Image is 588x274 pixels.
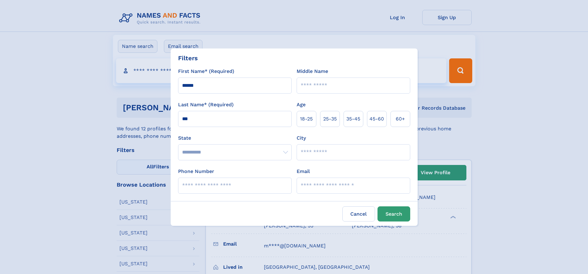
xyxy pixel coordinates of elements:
[300,115,313,123] span: 18‑25
[297,134,306,142] label: City
[178,68,234,75] label: First Name* (Required)
[297,101,306,108] label: Age
[178,101,234,108] label: Last Name* (Required)
[297,68,328,75] label: Middle Name
[297,168,310,175] label: Email
[323,115,337,123] span: 25‑35
[396,115,405,123] span: 60+
[178,168,214,175] label: Phone Number
[346,115,360,123] span: 35‑45
[178,134,292,142] label: State
[178,53,198,63] div: Filters
[377,206,410,221] button: Search
[342,206,375,221] label: Cancel
[369,115,384,123] span: 45‑60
